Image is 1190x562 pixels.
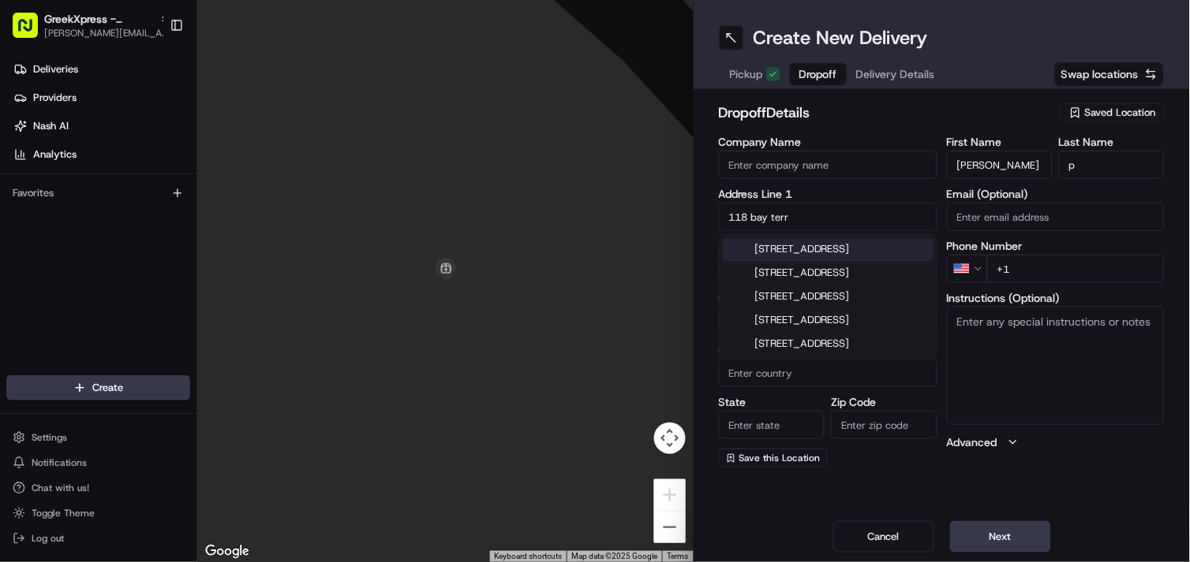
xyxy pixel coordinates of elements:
button: Next [950,521,1051,553]
div: 📗 [16,311,28,324]
div: Past conversations [16,205,106,218]
div: [STREET_ADDRESS] [723,285,934,309]
button: Advanced [947,434,1166,450]
span: Map data ©2025 Google [571,552,657,560]
span: Saved Location [1085,106,1156,120]
button: Zoom in [654,479,686,511]
p: Welcome 👋 [16,63,287,88]
img: 1736555255976-a54dd68f-1ca7-489b-9aae-adbdc363a1c4 [32,245,44,258]
span: [DATE] [127,244,159,257]
span: Log out [32,532,64,545]
button: Chat with us! [6,477,190,499]
a: 💻API Documentation [127,303,260,332]
div: [STREET_ADDRESS] [723,238,934,262]
div: 💻 [133,311,146,324]
label: First Name [947,136,1053,147]
label: Advanced [947,434,997,450]
span: Delivery Details [856,66,935,82]
button: Map camera controls [654,422,686,454]
a: Terms (opens in new tab) [667,552,689,560]
label: Address Line 1 [719,188,937,199]
img: Regen Pajulas [16,229,41,255]
button: Saved Location [1061,102,1165,124]
span: Nash AI [33,119,69,133]
button: Cancel [833,521,934,553]
span: Toggle Theme [32,507,95,519]
span: Dropoff [799,66,837,82]
input: Enter first name [947,151,1053,179]
button: Start new chat [268,155,287,174]
button: GreekXpress - [GEOGRAPHIC_DATA][PERSON_NAME][EMAIL_ADDRESS][DOMAIN_NAME] [6,6,163,44]
a: Deliveries [6,57,196,82]
div: [STREET_ADDRESS] [723,333,934,356]
span: Regen Pajulas [49,244,115,257]
button: [PERSON_NAME][EMAIL_ADDRESS][DOMAIN_NAME] [44,27,170,39]
input: Enter address [719,203,937,231]
input: Enter email address [947,203,1166,231]
button: GreekXpress - [GEOGRAPHIC_DATA] [44,11,153,27]
button: See all [245,202,287,221]
input: Enter phone number [987,255,1166,283]
label: Company Name [719,136,937,147]
input: Enter last name [1059,151,1165,179]
a: Nash AI [6,114,196,139]
button: Log out [6,527,190,549]
button: Save this Location [719,448,828,467]
input: Clear [41,102,260,118]
div: Suggestions [719,234,937,360]
div: [STREET_ADDRESS] [723,262,934,285]
span: Pylon [157,348,191,360]
button: Create [6,375,190,400]
span: • [118,244,124,257]
input: Enter state [719,411,825,439]
div: Start new chat [54,151,259,166]
div: Favorites [6,181,190,206]
span: Knowledge Base [32,310,121,326]
div: We're available if you need us! [54,166,200,179]
button: Keyboard shortcuts [494,551,562,562]
button: Zoom out [654,512,686,543]
a: Open this area in Google Maps (opens a new window) [201,542,253,562]
label: Email (Optional) [947,188,1166,199]
span: Chat with us! [32,482,89,494]
button: Notifications [6,452,190,474]
div: [STREET_ADDRESS] [723,309,934,333]
a: Analytics [6,142,196,167]
button: Settings [6,426,190,448]
span: Deliveries [33,62,78,76]
input: Enter company name [719,151,937,179]
input: Enter zip code [831,411,937,439]
span: Pickup [730,66,763,82]
label: State [719,396,825,408]
label: Last Name [1059,136,1165,147]
h1: Create New Delivery [754,25,928,50]
a: 📗Knowledge Base [9,303,127,332]
span: Notifications [32,456,87,469]
button: Swap locations [1054,61,1165,87]
span: Settings [32,431,67,444]
span: Swap locations [1061,66,1139,82]
label: Phone Number [947,240,1166,251]
label: Instructions (Optional) [947,292,1166,303]
span: Analytics [33,147,77,162]
img: Nash [16,16,47,47]
label: Zip Code [831,396,937,408]
a: Powered byPylon [111,348,191,360]
span: Providers [33,91,77,105]
h2: dropoff Details [719,102,1051,124]
button: Toggle Theme [6,502,190,524]
img: 1736555255976-a54dd68f-1ca7-489b-9aae-adbdc363a1c4 [16,151,44,179]
span: Create [92,381,123,395]
a: Providers [6,85,196,110]
span: Save this Location [739,452,821,464]
span: API Documentation [149,310,253,326]
img: Google [201,542,253,562]
input: Enter country [719,359,937,387]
